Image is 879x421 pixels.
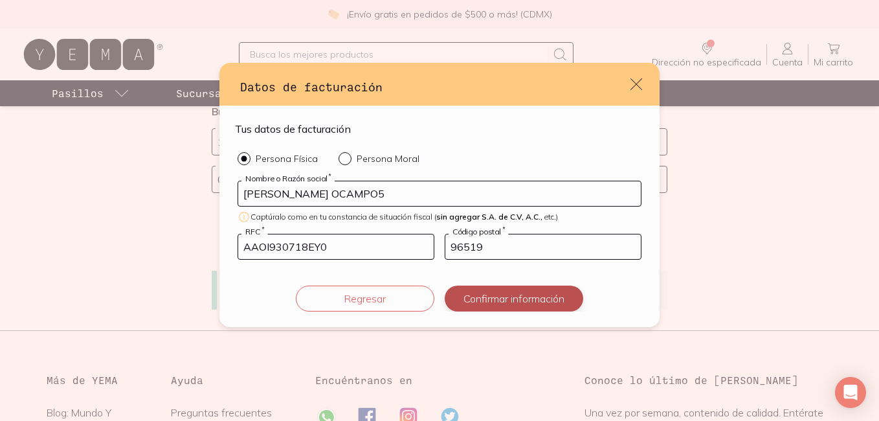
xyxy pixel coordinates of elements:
[240,78,629,95] h3: Datos de facturación
[835,377,866,408] div: Open Intercom Messenger
[219,63,660,327] div: default
[241,174,335,183] label: Nombre o Razón social
[296,286,434,312] button: Regresar
[449,227,508,236] label: Código postal
[445,286,583,312] button: Confirmar información
[241,227,268,236] label: RFC
[357,153,419,165] p: Persona Moral
[436,212,542,222] span: sin agregar S.A. de C.V, A.C.,
[235,121,351,137] h4: Tus datos de facturación
[250,212,558,222] span: Captúralo como en tu constancia de situación fiscal ( etc.)
[256,153,318,165] p: Persona Física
